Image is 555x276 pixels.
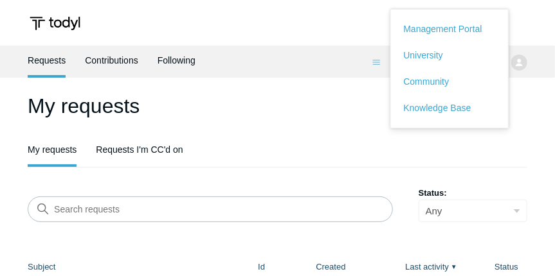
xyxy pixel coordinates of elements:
[404,101,495,115] a: Knowledge Base
[404,22,495,36] a: Management Portal
[28,91,527,121] h1: My requests
[404,49,495,62] a: University
[96,135,183,164] a: Requests I'm CC'd on
[451,262,457,272] span: ▼
[28,12,82,35] img: Todyl Support Center Help Center home page
[85,46,138,75] a: Contributions
[28,135,77,164] a: My requests
[158,46,196,75] a: Following
[419,187,527,200] label: Status:
[28,46,66,75] a: Requests
[316,262,345,272] a: Created
[28,196,393,222] input: Search requests
[405,262,449,272] a: Last activity▼
[404,75,495,89] a: Community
